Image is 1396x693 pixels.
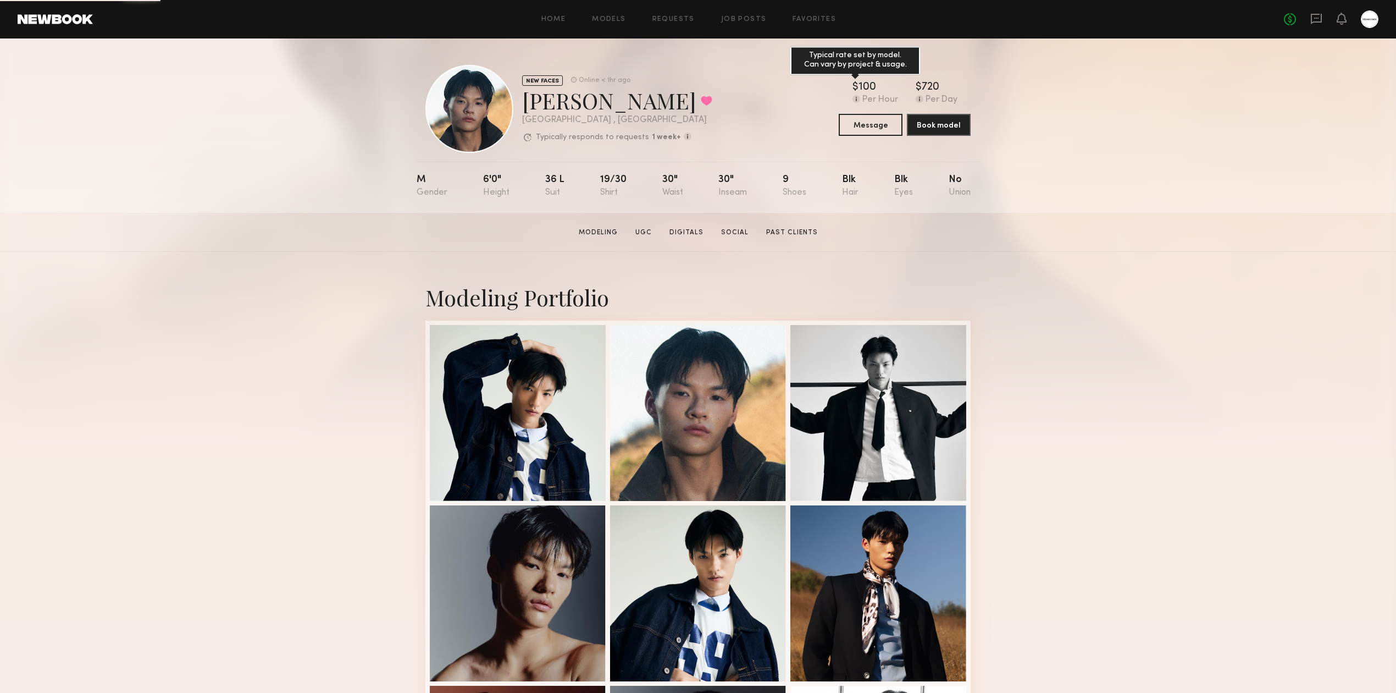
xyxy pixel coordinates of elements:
a: Requests [652,16,695,23]
p: Typically responds to requests [536,134,649,141]
div: $ [852,82,858,93]
div: 19/30 [600,175,627,197]
a: Job Posts [721,16,767,23]
a: Social [717,228,753,238]
div: 100 [858,82,876,93]
div: [GEOGRAPHIC_DATA] , [GEOGRAPHIC_DATA] [522,116,712,125]
div: 36 l [545,175,564,197]
div: 6'0" [483,175,509,197]
div: M [417,175,447,197]
div: 30" [718,175,747,197]
a: Favorites [793,16,836,23]
div: $ [916,82,922,93]
div: Typical rate set by model. Can vary by project & usage. [790,46,920,75]
div: 720 [922,82,939,93]
div: Per Hour [862,95,898,105]
div: Modeling Portfolio [425,283,971,312]
div: No [949,175,971,197]
div: 9 [783,175,806,197]
a: UGC [631,228,656,238]
div: 30" [662,175,683,197]
a: Home [541,16,566,23]
a: Modeling [574,228,622,238]
button: Message [839,114,902,136]
a: Digitals [665,228,708,238]
button: Book model [907,114,971,136]
div: Blk [894,175,913,197]
a: Models [592,16,625,23]
b: 1 week+ [652,134,681,141]
div: Online < 1hr ago [579,77,630,84]
div: NEW FACES [522,75,563,86]
div: Blk [842,175,858,197]
div: [PERSON_NAME] [522,86,712,115]
a: Past Clients [762,228,822,238]
div: Per Day [926,95,957,105]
